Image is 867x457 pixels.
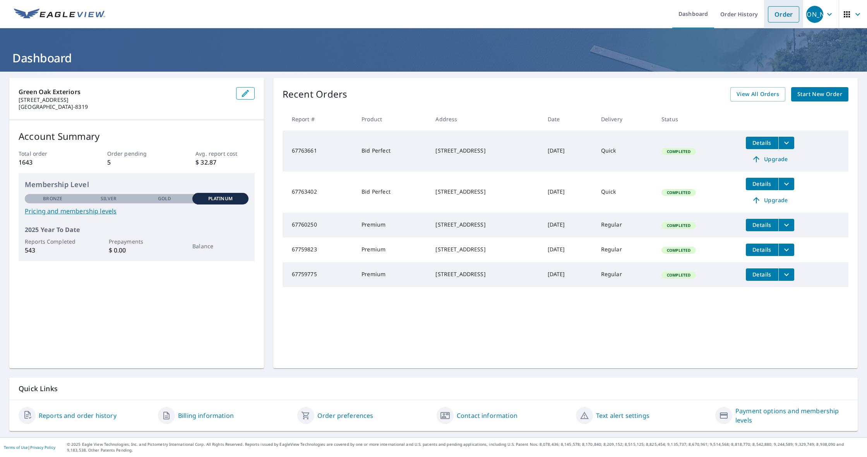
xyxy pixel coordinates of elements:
button: filesDropdownBtn-67759823 [778,244,794,256]
p: Recent Orders [283,87,348,101]
p: 543 [25,246,81,255]
p: Gold [158,195,171,202]
div: [STREET_ADDRESS] [435,188,535,196]
button: detailsBtn-67763402 [746,178,778,190]
td: Premium [355,262,429,287]
span: Details [750,139,774,146]
td: Regular [595,213,655,237]
td: Quick [595,131,655,172]
td: Bid Perfect [355,131,429,172]
p: Balance [192,242,248,250]
a: Text alert settings [596,411,649,420]
a: Contact information [457,411,517,420]
div: [STREET_ADDRESS] [435,246,535,253]
th: Address [429,108,541,131]
span: Completed [662,149,695,154]
button: filesDropdownBtn-67759775 [778,268,794,281]
td: 67759823 [283,237,356,262]
span: View All Orders [737,89,779,99]
p: Account Summary [19,129,255,143]
p: 2025 Year To Date [25,225,248,234]
p: [GEOGRAPHIC_DATA]-8319 [19,103,230,110]
p: Membership Level [25,179,248,190]
p: 5 [107,158,166,167]
td: Premium [355,237,429,262]
span: Completed [662,223,695,228]
td: Regular [595,262,655,287]
p: Avg. report cost [195,149,254,158]
td: 67760250 [283,213,356,237]
span: Details [750,221,774,228]
td: Premium [355,213,429,237]
td: [DATE] [541,131,595,172]
p: Total order [19,149,77,158]
a: Payment options and membership levels [735,406,848,425]
div: [STREET_ADDRESS] [435,221,535,228]
p: Quick Links [19,384,848,393]
a: Upgrade [746,194,794,206]
a: Order [768,6,799,22]
span: Details [750,271,774,278]
td: 67759775 [283,262,356,287]
a: Order preferences [317,411,374,420]
td: Regular [595,237,655,262]
th: Status [655,108,740,131]
span: Completed [662,190,695,195]
button: filesDropdownBtn-67760250 [778,219,794,231]
span: Start New Order [797,89,842,99]
span: Upgrade [750,155,790,164]
div: [STREET_ADDRESS] [435,270,535,278]
button: detailsBtn-67759775 [746,268,778,281]
p: Platinum [208,195,233,202]
td: 67763402 [283,172,356,213]
a: Start New Order [791,87,848,101]
th: Product [355,108,429,131]
a: Billing information [178,411,234,420]
td: [DATE] [541,172,595,213]
td: 67763661 [283,131,356,172]
a: Pricing and membership levels [25,206,248,216]
span: Details [750,180,774,187]
button: detailsBtn-67759823 [746,244,778,256]
button: filesDropdownBtn-67763402 [778,178,794,190]
td: [DATE] [541,262,595,287]
p: Order pending [107,149,166,158]
p: $ 0.00 [109,246,164,255]
td: Quick [595,172,655,213]
span: Completed [662,247,695,253]
div: [PERSON_NAME] [806,6,823,23]
p: [STREET_ADDRESS] [19,96,230,103]
td: [DATE] [541,213,595,237]
button: detailsBtn-67760250 [746,219,778,231]
img: EV Logo [14,9,105,20]
a: Privacy Policy [30,445,55,450]
th: Report # [283,108,356,131]
td: Bid Perfect [355,172,429,213]
p: Reports Completed [25,237,81,246]
td: [DATE] [541,237,595,262]
p: Silver [101,195,117,202]
p: 1643 [19,158,77,167]
p: | [4,445,55,450]
h1: Dashboard [9,50,858,66]
a: Upgrade [746,153,794,165]
p: $ 32.87 [195,158,254,167]
p: Prepayments [109,237,164,246]
button: filesDropdownBtn-67763661 [778,137,794,149]
span: Details [750,246,774,253]
th: Delivery [595,108,655,131]
p: Bronze [43,195,62,202]
span: Completed [662,272,695,278]
button: detailsBtn-67763661 [746,137,778,149]
div: [STREET_ADDRESS] [435,147,535,155]
a: Terms of Use [4,445,28,450]
a: View All Orders [730,87,785,101]
p: Green Oak Exteriors [19,87,230,96]
p: © 2025 Eagle View Technologies, Inc. and Pictometry International Corp. All Rights Reserved. Repo... [67,442,863,453]
a: Reports and order history [39,411,117,420]
span: Upgrade [750,196,790,205]
th: Date [541,108,595,131]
